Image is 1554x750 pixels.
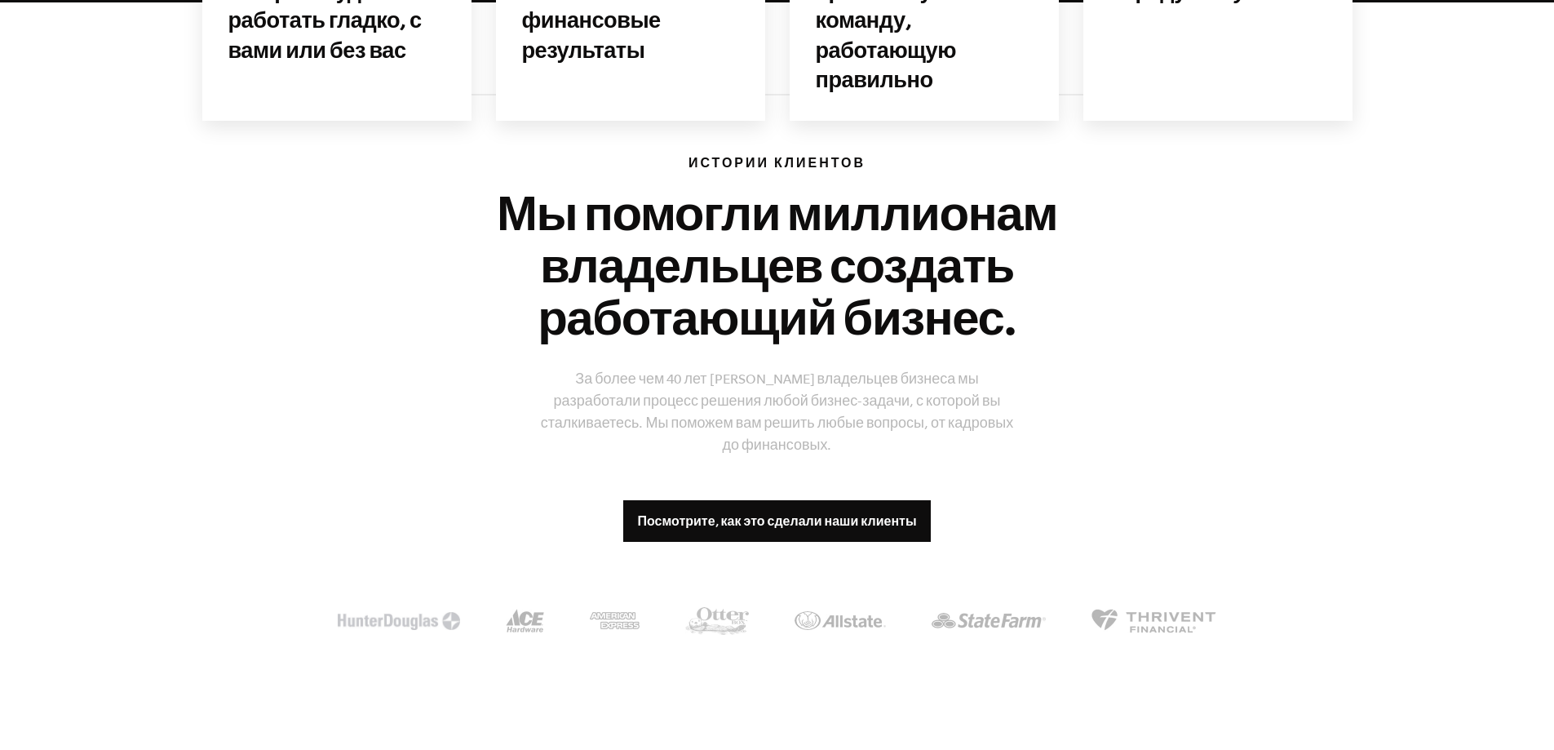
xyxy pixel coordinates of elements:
[497,188,1057,343] font: Мы помогли миллионам владельцев создать работающий бизнес.
[590,612,640,629] img: Логотип American Express
[623,500,930,542] a: Посмотрите, как это сделали наши клиенты
[685,607,749,635] img: Логотип OtterBox
[637,514,916,528] font: Посмотрите, как это сделали наши клиенты
[688,159,866,172] font: Истории клиентов
[541,371,1013,452] font: За более чем 40 лет [PERSON_NAME] владельцев бизнеса мы разработали процесс решения любой бизнес-...
[506,609,544,632] img: Логотип Ace Harware
[795,611,886,630] img: Логотип Allstate
[1091,609,1216,633] img: Логотип Thrivent Financial
[1472,672,1554,750] iframe: Chat Widget
[338,612,460,630] img: Логотип Макдоналдс
[932,613,1046,628] img: Логотип совхоза
[1472,672,1554,750] div: Виджет чата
